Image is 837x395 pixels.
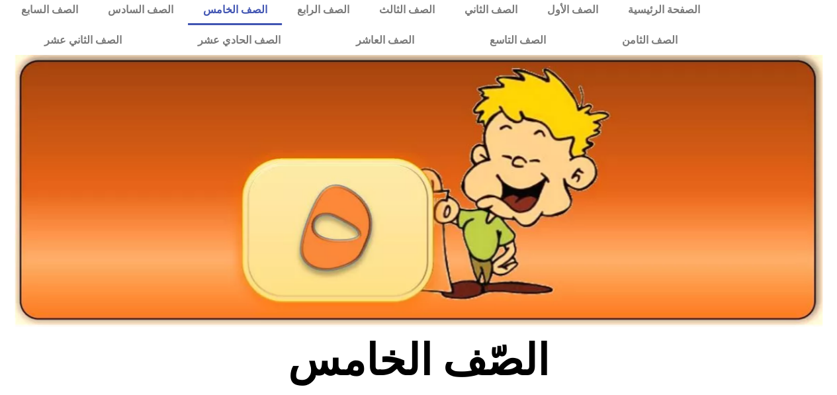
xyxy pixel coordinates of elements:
[584,25,715,56] a: الصف الثامن
[200,335,637,386] h2: الصّف الخامس
[159,25,318,56] a: الصف الحادي عشر
[318,25,452,56] a: الصف العاشر
[7,25,159,56] a: الصف الثاني عشر
[452,25,584,56] a: الصف التاسع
